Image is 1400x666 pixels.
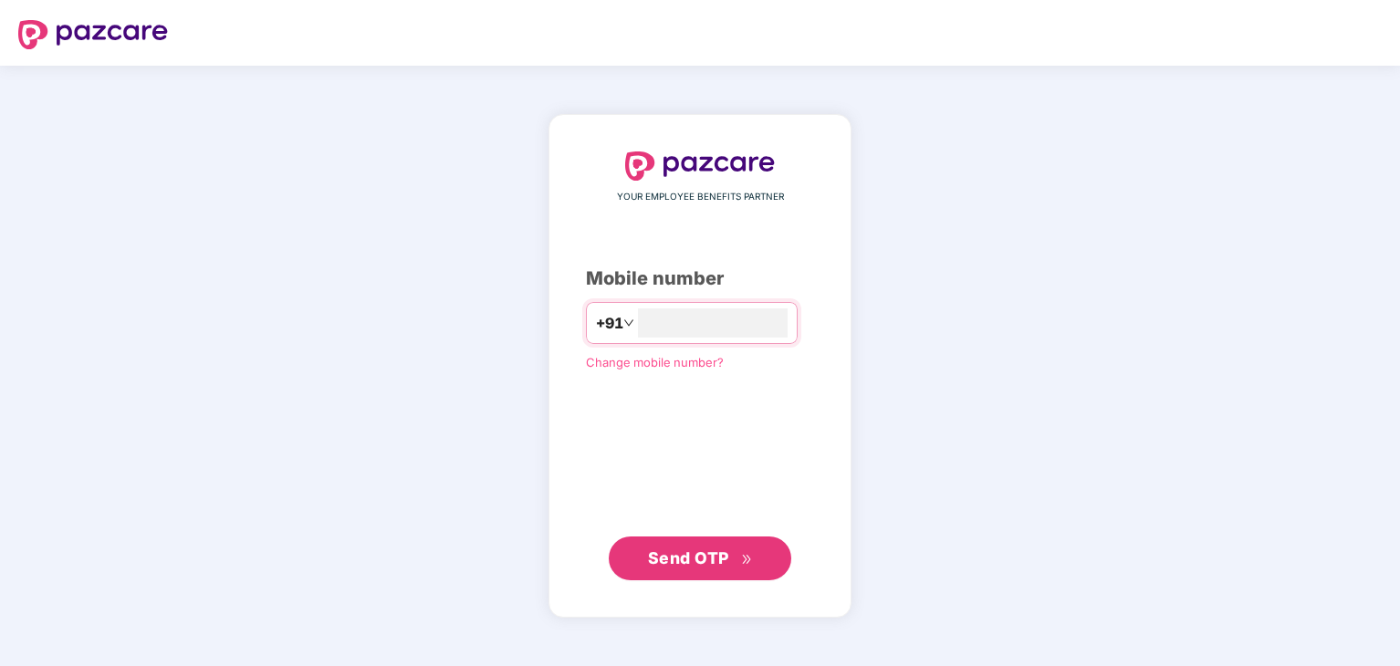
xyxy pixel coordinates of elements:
[586,265,814,293] div: Mobile number
[623,317,634,328] span: down
[648,548,729,567] span: Send OTP
[596,312,623,335] span: +91
[609,536,791,580] button: Send OTPdouble-right
[586,355,724,369] a: Change mobile number?
[617,190,784,204] span: YOUR EMPLOYEE BENEFITS PARTNER
[741,554,753,566] span: double-right
[625,151,775,181] img: logo
[18,20,168,49] img: logo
